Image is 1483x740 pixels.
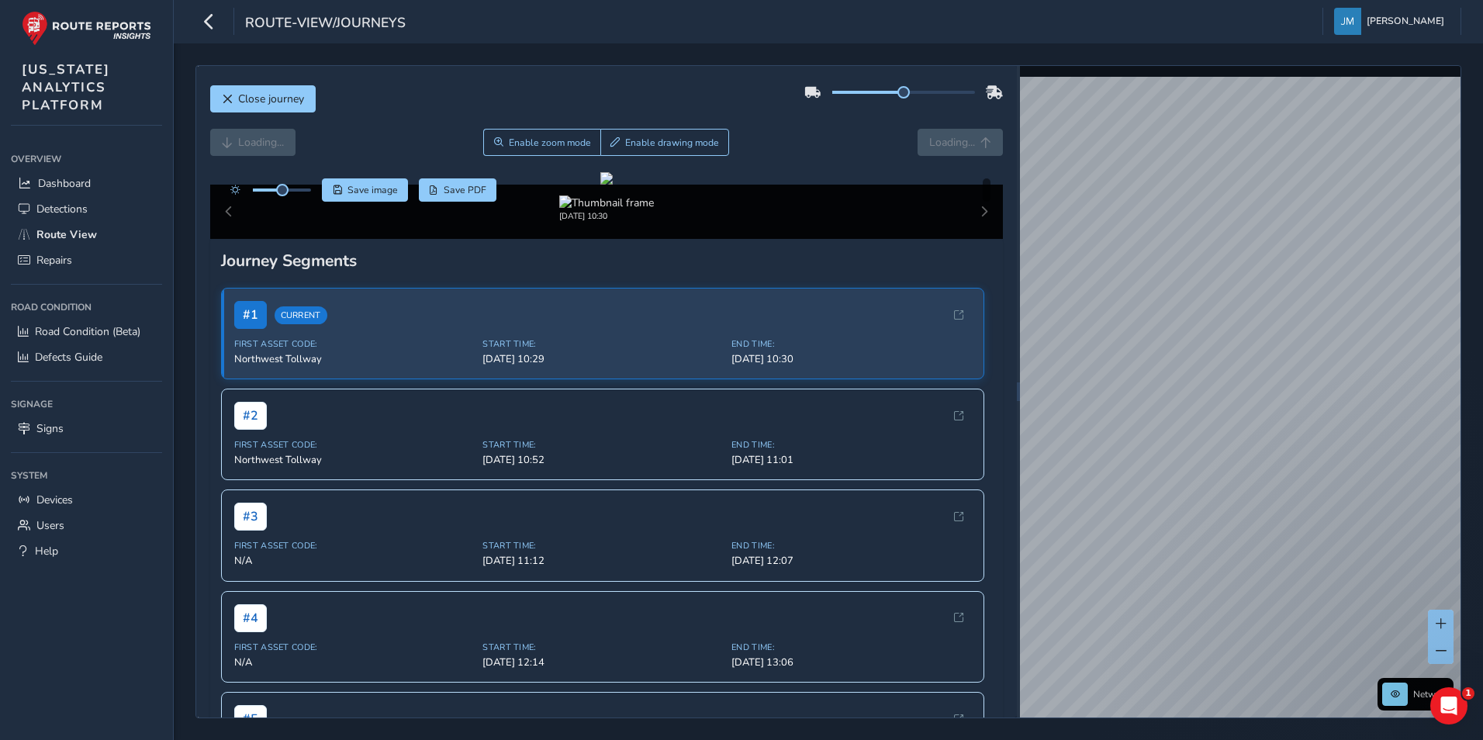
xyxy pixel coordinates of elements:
[482,554,722,568] span: [DATE] 11:12
[36,518,64,533] span: Users
[482,453,722,467] span: [DATE] 10:52
[221,250,993,271] div: Journey Segments
[625,137,719,149] span: Enable drawing mode
[11,296,162,319] div: Road Condition
[234,402,267,430] span: # 2
[322,178,408,202] button: Save
[22,11,151,46] img: rr logo
[11,392,162,416] div: Signage
[1334,8,1361,35] img: diamond-layout
[1413,688,1449,700] span: Network
[234,453,474,467] span: Northwest Tollway
[731,453,971,467] span: [DATE] 11:01
[347,184,398,196] span: Save image
[1462,687,1474,700] span: 1
[11,464,162,487] div: System
[35,324,140,339] span: Road Condition (Beta)
[275,306,327,324] span: Current
[483,129,600,156] button: Zoom
[731,641,971,653] span: End Time:
[11,319,162,344] a: Road Condition (Beta)
[234,301,267,329] span: # 1
[731,554,971,568] span: [DATE] 12:07
[731,540,971,552] span: End Time:
[731,439,971,451] span: End Time:
[36,227,97,242] span: Route View
[11,487,162,513] a: Devices
[600,129,730,156] button: Draw
[245,13,406,35] span: route-view/journeys
[11,171,162,196] a: Dashboard
[731,338,971,350] span: End Time:
[11,222,162,247] a: Route View
[11,247,162,273] a: Repairs
[210,85,316,112] button: Close journey
[482,338,722,350] span: Start Time:
[11,147,162,171] div: Overview
[482,655,722,669] span: [DATE] 12:14
[36,202,88,216] span: Detections
[234,705,267,733] span: # 5
[1334,8,1450,35] button: [PERSON_NAME]
[234,655,474,669] span: N/A
[11,196,162,222] a: Detections
[234,554,474,568] span: N/A
[38,176,91,191] span: Dashboard
[36,421,64,436] span: Signs
[36,493,73,507] span: Devices
[238,92,304,106] span: Close journey
[731,352,971,366] span: [DATE] 10:30
[509,137,591,149] span: Enable zoom mode
[559,210,654,222] div: [DATE] 10:30
[11,513,162,538] a: Users
[11,538,162,564] a: Help
[35,350,102,365] span: Defects Guide
[482,540,722,552] span: Start Time:
[1430,687,1467,724] iframe: Intercom live chat
[234,338,474,350] span: First Asset Code:
[234,641,474,653] span: First Asset Code:
[234,352,474,366] span: Northwest Tollway
[11,416,162,441] a: Signs
[444,184,486,196] span: Save PDF
[35,544,58,558] span: Help
[234,604,267,632] span: # 4
[482,641,722,653] span: Start Time:
[234,503,267,531] span: # 3
[559,195,654,210] img: Thumbnail frame
[22,61,110,114] span: [US_STATE] ANALYTICS PLATFORM
[731,655,971,669] span: [DATE] 13:06
[36,253,72,268] span: Repairs
[234,540,474,552] span: First Asset Code:
[1367,8,1444,35] span: [PERSON_NAME]
[234,439,474,451] span: First Asset Code:
[482,439,722,451] span: Start Time:
[419,178,497,202] button: PDF
[482,352,722,366] span: [DATE] 10:29
[11,344,162,370] a: Defects Guide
